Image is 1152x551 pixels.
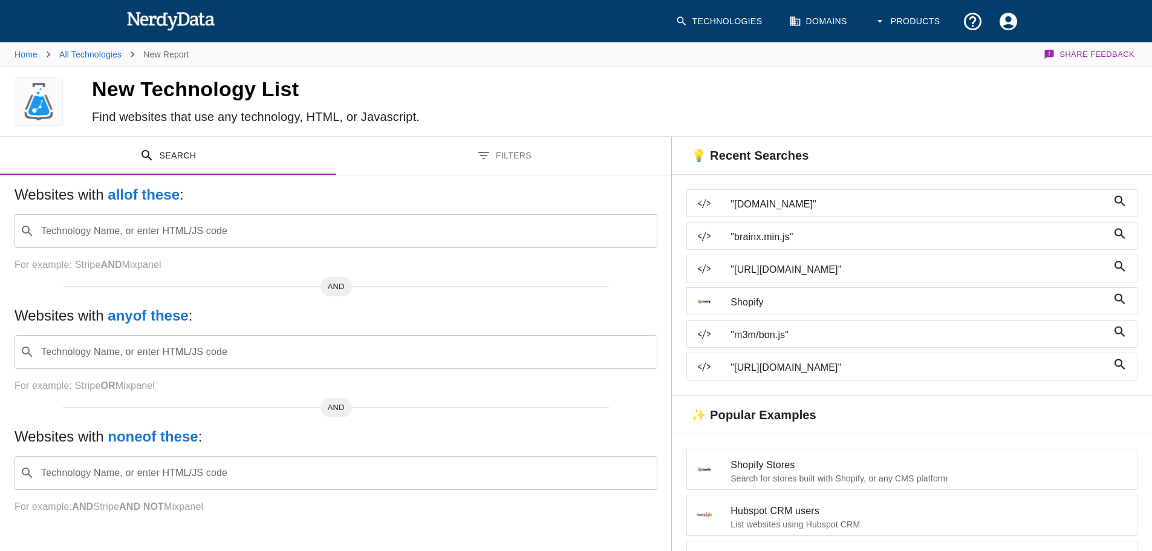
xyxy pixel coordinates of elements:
[731,504,1127,518] span: Hubspot CRM users
[686,449,1137,490] a: Shopify StoresSearch for stores built with Shopify, or any CMS platform
[731,328,1108,342] span: "m3m/bon.js"
[126,8,215,33] img: NerdyData.com
[1042,42,1137,67] button: Share Feedback
[15,258,657,272] p: For example: Stripe Mixpanel
[668,4,772,39] a: Technologies
[119,501,164,512] b: AND NOT
[108,307,188,324] b: any of these
[321,281,352,293] span: AND
[92,107,610,126] h6: Find websites that use any technology, HTML, or Javascript.
[15,42,189,67] nav: breadcrumb
[20,77,57,126] img: logo
[15,427,657,446] h5: Websites with :
[731,230,1108,244] span: "brainx.min.js"
[15,185,657,204] h5: Websites with :
[731,295,1108,310] span: Shopify
[92,77,610,102] h4: New Technology List
[15,306,657,325] h5: Websites with :
[782,4,857,39] a: Domains
[15,379,657,393] p: For example: Stripe Mixpanel
[336,137,672,175] button: Filters
[731,360,1108,375] span: "[URL][DOMAIN_NAME]"
[686,189,1137,217] a: "[DOMAIN_NAME]"
[731,518,1127,530] p: List websites using Hubspot CRM
[867,4,950,39] button: Products
[731,197,1108,212] span: "[DOMAIN_NAME]"
[100,259,122,270] b: AND
[108,186,180,203] b: all of these
[686,222,1137,250] a: "brainx.min.js"
[686,287,1137,315] a: Shopify
[143,48,189,60] p: New Report
[731,458,1127,472] span: Shopify Stores
[686,353,1137,380] a: "[URL][DOMAIN_NAME]"
[15,50,37,59] a: Home
[108,428,198,445] b: none of these
[72,501,93,512] b: AND
[991,4,1026,39] button: Account Settings
[100,380,115,391] b: OR
[15,500,657,514] p: For example: Stripe Mixpanel
[955,4,991,39] button: Support and Documentation
[59,50,122,59] a: All Technologies
[672,137,818,174] h6: 💡 Recent Searches
[731,472,1127,484] p: Search for stores built with Shopify, or any CMS platform
[321,402,352,414] span: AND
[686,255,1137,282] a: "[URL][DOMAIN_NAME]"
[672,396,825,433] h6: ✨ Popular Examples
[731,262,1108,277] span: "[URL][DOMAIN_NAME]"
[686,495,1137,536] a: Hubspot CRM usersList websites using Hubspot CRM
[686,320,1137,348] a: "m3m/bon.js"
